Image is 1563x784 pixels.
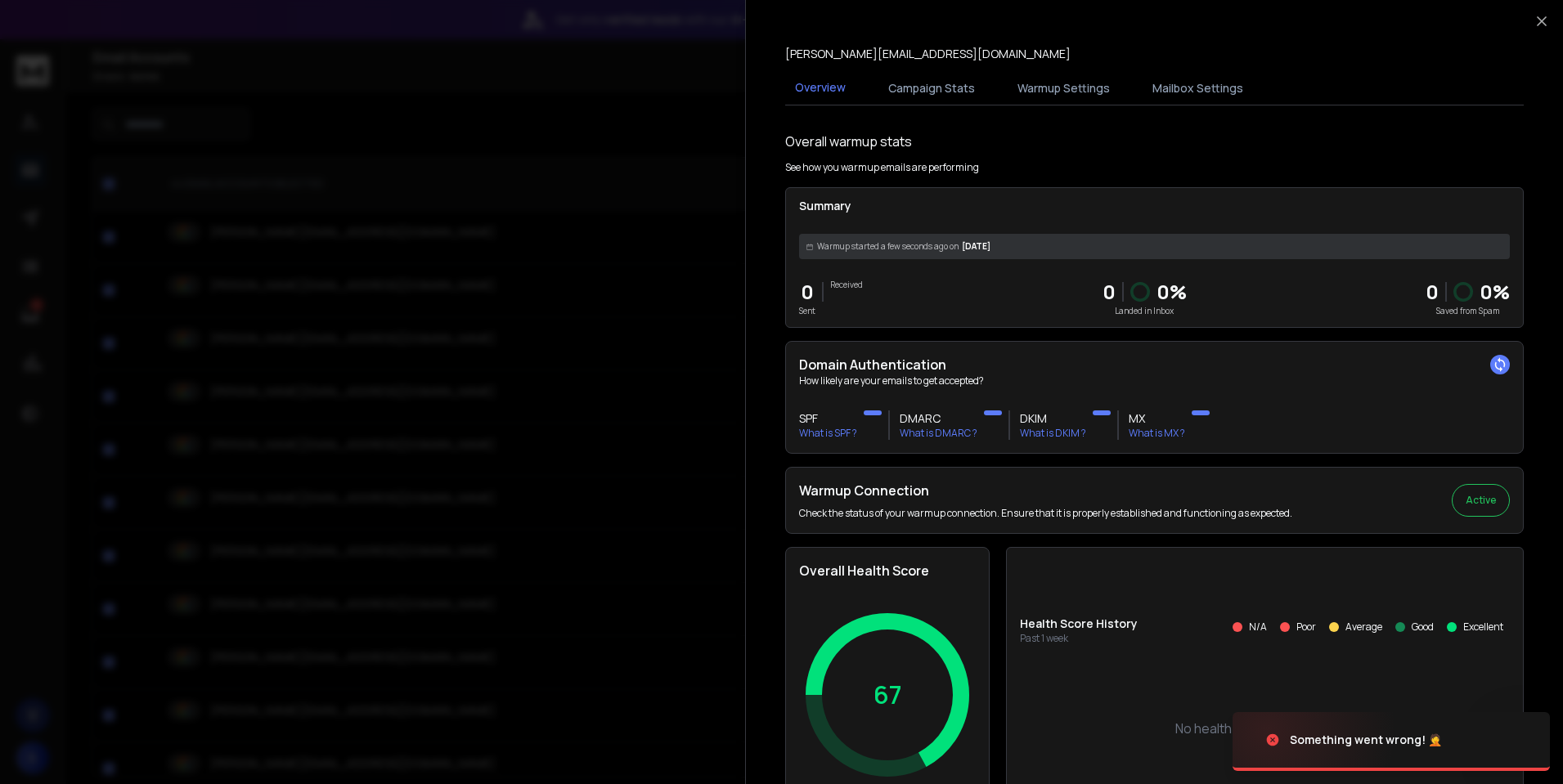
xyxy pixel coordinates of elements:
h3: DMARC [900,410,977,427]
p: What is DKIM ? [1020,427,1086,440]
p: Saved from Spam [1426,305,1510,317]
h3: MX [1129,410,1185,427]
p: 67 [874,680,902,710]
p: See how you warmup emails are performing [785,161,979,174]
p: Poor [1296,620,1316,634]
p: 0 [799,279,815,305]
h2: Domain Authentication [799,355,1510,374]
h1: Overall warmup stats [785,132,912,151]
button: Active [1452,484,1510,517]
h2: Overall Health Score [799,561,976,580]
div: Something went wrong! 🤦 [1290,732,1442,748]
p: Summary [799,198,1510,214]
h3: SPF [799,410,857,427]
p: Sent [799,305,815,317]
p: Past 1 week [1020,632,1138,645]
p: Landed in Inbox [1103,305,1187,317]
button: Warmup Settings [1008,70,1120,106]
p: What is DMARC ? [900,427,977,440]
p: Received [830,279,863,291]
p: Health Score History [1020,616,1138,632]
p: Check the status of your warmup connection. Ensure that it is properly established and functionin... [799,507,1292,520]
p: Good [1412,620,1434,634]
p: 0 % [1480,279,1510,305]
img: image [1233,696,1396,784]
p: Excellent [1463,620,1503,634]
p: N/A [1249,620,1267,634]
h2: Warmup Connection [799,481,1292,500]
button: Overview [785,69,856,107]
h3: DKIM [1020,410,1086,427]
p: 0 % [1157,279,1187,305]
p: 0 [1103,279,1116,305]
button: Campaign Stats [878,70,985,106]
p: How likely are your emails to get accepted? [799,374,1510,388]
span: Warmup started a few seconds ago on [817,240,959,253]
button: Mailbox Settings [1143,70,1253,106]
strong: 0 [1426,278,1439,305]
div: [DATE] [799,234,1510,259]
p: Average [1345,620,1382,634]
p: What is SPF ? [799,427,857,440]
p: [PERSON_NAME][EMAIL_ADDRESS][DOMAIN_NAME] [785,46,1071,62]
p: What is MX ? [1129,427,1185,440]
